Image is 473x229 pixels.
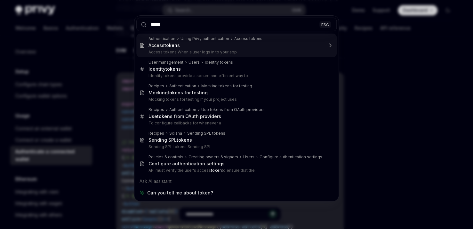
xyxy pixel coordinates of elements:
div: Use s from OAuth providers [148,114,221,119]
div: Use tokens from OAuth providers [201,107,265,112]
b: token [165,66,178,72]
div: Authentication [169,83,196,89]
div: Authentication [169,107,196,112]
div: Access tokens [234,36,262,41]
div: Configure authentication settings [148,161,225,167]
p: Mocking tokens for testing If your project uses [148,97,323,102]
div: Sending SPL tokens [187,131,225,136]
b: token [177,137,189,143]
div: Mocking tokens for testing [201,83,252,89]
div: Recipes [148,131,164,136]
div: Recipes [148,83,164,89]
div: Mocking s for testing [148,90,208,96]
b: token [164,43,177,48]
p: Sending SPL tokens Sending SPL [148,144,323,149]
div: Solana [169,131,182,136]
span: Can you tell me about token? [147,190,213,196]
p: Access tokens When a user logs in to your app [148,50,323,55]
div: User management [148,60,183,65]
div: Authentication [148,36,175,41]
b: token [211,168,222,173]
div: Policies & controls [148,154,183,160]
div: Users [243,154,254,160]
div: Creating owners & signers [188,154,238,160]
p: To configure callbacks for whenever a [148,121,323,126]
p: Identity tokens provide a secure and efficient way to [148,73,323,78]
div: Using Privy authentication [180,36,229,41]
div: ESC [319,21,331,28]
div: Ask AI assistant [136,176,337,187]
div: Recipes [148,107,164,112]
b: token [168,90,180,95]
div: Access s [148,43,180,48]
div: Configure authentication settings [260,154,322,160]
div: Sending SPL s [148,137,192,143]
div: Identity tokens [205,60,233,65]
div: Identity s [148,66,181,72]
b: token [157,114,170,119]
p: API must verify the user's access to ensure that the [148,168,323,173]
div: Users [188,60,200,65]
